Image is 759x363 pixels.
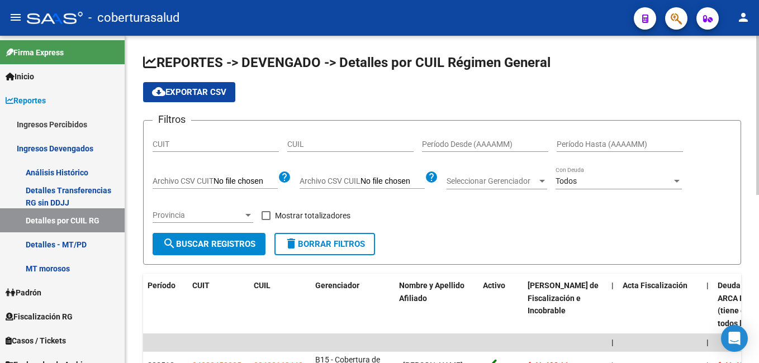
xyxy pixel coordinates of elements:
span: Provincia [153,211,243,220]
mat-icon: cloud_download [152,85,165,98]
h3: Filtros [153,112,191,127]
span: Archivo CSV CUIT [153,176,214,185]
button: Exportar CSV [143,82,235,102]
span: Inicio [6,70,34,83]
mat-icon: menu [9,11,22,24]
span: - coberturasalud [88,6,179,30]
span: Nombre y Apellido Afiliado [399,281,464,303]
mat-icon: delete [284,237,298,250]
span: Exportar CSV [152,87,226,97]
datatable-header-cell: Nombre y Apellido Afiliado [395,274,478,336]
button: Buscar Registros [153,233,265,255]
datatable-header-cell: | [607,274,618,336]
span: Todos [556,176,577,185]
mat-icon: person [737,11,750,24]
datatable-header-cell: Gerenciador [311,274,395,336]
span: Período [148,281,175,290]
span: Firma Express [6,46,64,59]
span: Casos / Tickets [6,335,66,347]
span: | [706,281,709,290]
span: Buscar Registros [163,239,255,249]
span: Seleccionar Gerenciador [447,176,537,186]
datatable-header-cell: Período [143,274,188,336]
span: Reportes [6,94,46,107]
span: Activo [483,281,505,290]
mat-icon: help [278,170,291,184]
span: | [706,338,709,347]
button: Borrar Filtros [274,233,375,255]
datatable-header-cell: Acta Fiscalización [618,274,702,336]
span: | [611,281,614,290]
span: Gerenciador [315,281,359,290]
div: Open Intercom Messenger [721,325,748,352]
mat-icon: search [163,237,176,250]
span: Fiscalización RG [6,311,73,323]
span: Padrón [6,286,41,299]
span: REPORTES -> DEVENGADO -> Detalles por CUIL Régimen General [143,55,551,70]
input: Archivo CSV CUIT [214,176,278,187]
datatable-header-cell: CUIL [249,274,311,336]
span: Acta Fiscalización [623,281,687,290]
datatable-header-cell: | [702,274,713,336]
datatable-header-cell: Deuda Bruta Neto de Fiscalización e Incobrable [523,274,607,336]
span: CUIT [192,281,210,290]
input: Archivo CSV CUIL [360,176,425,187]
datatable-header-cell: CUIT [188,274,249,336]
mat-icon: help [425,170,438,184]
span: [PERSON_NAME] de Fiscalización e Incobrable [528,281,599,316]
span: Borrar Filtros [284,239,365,249]
span: | [611,338,614,347]
span: Archivo CSV CUIL [300,176,360,185]
datatable-header-cell: Activo [478,274,523,336]
span: Mostrar totalizadores [275,209,350,222]
span: CUIL [254,281,271,290]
